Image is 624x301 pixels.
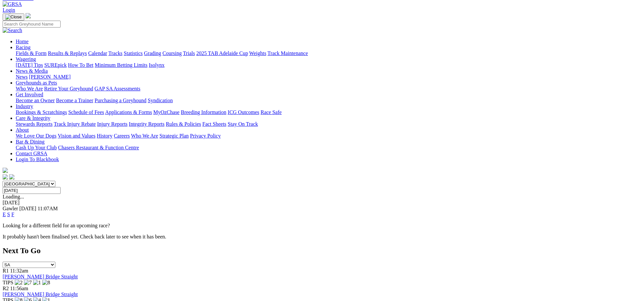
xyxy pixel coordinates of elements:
a: E [3,212,6,217]
a: Race Safe [260,109,281,115]
span: 11:32am [10,268,28,273]
a: Weights [249,50,266,56]
a: Calendar [88,50,107,56]
a: History [97,133,112,139]
a: Who We Are [131,133,158,139]
span: 11:56am [10,286,28,291]
a: Chasers Restaurant & Function Centre [58,145,139,150]
img: GRSA [3,1,22,7]
h2: Next To Go [3,246,621,255]
a: [PERSON_NAME] Bridge Straight [3,274,78,279]
a: We Love Our Dogs [16,133,56,139]
a: Become an Owner [16,98,55,103]
img: Search [3,28,22,33]
a: Greyhounds as Pets [16,80,57,85]
img: 2 [15,280,23,286]
a: Stewards Reports [16,121,52,127]
a: Become a Trainer [56,98,93,103]
div: Get Involved [16,98,621,103]
input: Search [3,21,61,28]
a: Integrity Reports [129,121,164,127]
img: 1 [33,280,41,286]
a: Injury Reports [97,121,127,127]
span: Loading... [3,194,24,199]
a: Tracks [108,50,123,56]
span: 11:07AM [38,206,58,211]
a: Who We Are [16,86,43,91]
span: [DATE] [19,206,36,211]
a: SUREpick [44,62,66,68]
a: Schedule of Fees [68,109,104,115]
a: MyOzChase [153,109,180,115]
a: Breeding Information [181,109,226,115]
img: 8 [42,280,50,286]
img: logo-grsa-white.png [26,13,31,18]
img: twitter.svg [9,174,14,179]
p: Looking for a different field for an upcoming race? [3,223,621,229]
a: Track Injury Rebate [54,121,96,127]
a: Contact GRSA [16,151,47,156]
a: Privacy Policy [190,133,221,139]
a: Isolynx [149,62,164,68]
span: R1 [3,268,9,273]
a: Trials [183,50,195,56]
a: Vision and Values [58,133,95,139]
span: R2 [3,286,9,291]
partial: It probably hasn't been finalised yet. Check back later to see when it has been. [3,234,166,239]
a: [DATE] Tips [16,62,43,68]
a: Industry [16,103,33,109]
a: Grading [144,50,161,56]
a: [PERSON_NAME] Bridge Straight [3,292,78,297]
a: Login [3,7,15,13]
div: About [16,133,621,139]
img: Close [5,14,22,20]
input: Select date [3,187,61,194]
a: Fact Sheets [202,121,226,127]
a: Care & Integrity [16,115,50,121]
a: Statistics [124,50,143,56]
a: Applications & Forms [105,109,152,115]
a: ICG Outcomes [228,109,259,115]
a: Wagering [16,56,36,62]
a: Fields & Form [16,50,47,56]
a: GAP SA Assessments [95,86,141,91]
div: News & Media [16,74,621,80]
a: [PERSON_NAME] [29,74,70,80]
div: Greyhounds as Pets [16,86,621,92]
a: 2025 TAB Adelaide Cup [196,50,248,56]
a: News & Media [16,68,48,74]
div: Racing [16,50,621,56]
a: Results & Replays [48,50,87,56]
a: About [16,127,29,133]
img: facebook.svg [3,174,8,179]
a: Bar & Dining [16,139,45,144]
a: Retire Your Greyhound [44,86,93,91]
a: Coursing [162,50,182,56]
a: Purchasing a Greyhound [95,98,146,103]
img: 7 [24,280,32,286]
div: [DATE] [3,200,621,206]
a: Login To Blackbook [16,157,59,162]
a: Cash Up Your Club [16,145,57,150]
a: Home [16,39,28,44]
button: Toggle navigation [3,13,24,21]
img: logo-grsa-white.png [3,168,8,173]
a: Bookings & Scratchings [16,109,67,115]
a: Strategic Plan [160,133,189,139]
a: News [16,74,28,80]
a: S [7,212,10,217]
a: Syndication [148,98,173,103]
a: How To Bet [68,62,94,68]
a: F [11,212,14,217]
div: Industry [16,109,621,115]
a: Racing [16,45,30,50]
div: Wagering [16,62,621,68]
a: Get Involved [16,92,43,97]
a: Track Maintenance [268,50,308,56]
div: Bar & Dining [16,145,621,151]
span: TIPS [3,280,13,285]
a: Minimum Betting Limits [95,62,147,68]
a: Careers [114,133,130,139]
a: Stay On Track [228,121,258,127]
a: Rules & Policies [166,121,201,127]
